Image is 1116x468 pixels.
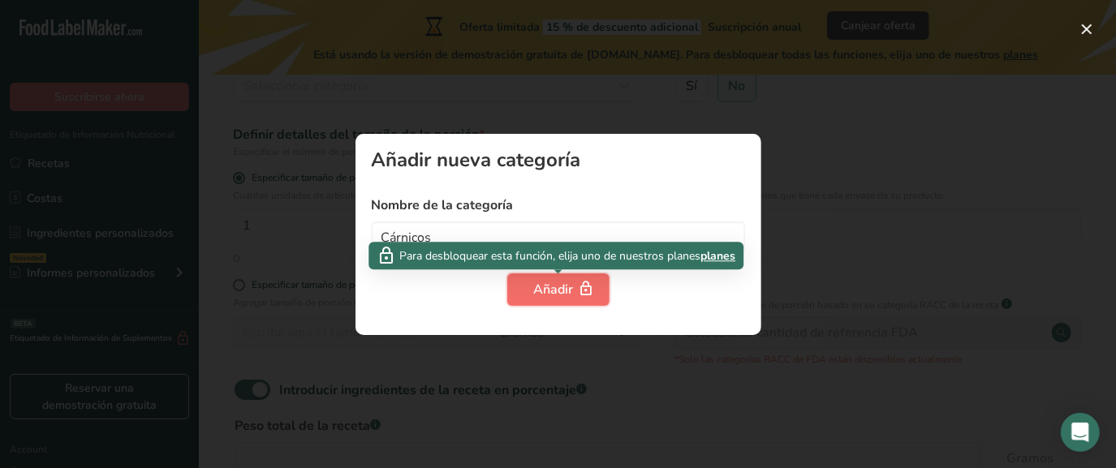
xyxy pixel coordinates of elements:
input: Escriba el nombre de su categoría aquí [372,221,745,254]
span: planes [700,247,735,264]
label: Nombre de la categoría [372,195,745,215]
div: Open Intercom Messenger [1061,413,1100,452]
div: Añadir [534,280,583,299]
span: Para desbloquear esta función, elija uno de nuestros planes [399,247,700,264]
button: Añadir [507,273,610,306]
div: Añadir nueva categoría [372,150,745,170]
